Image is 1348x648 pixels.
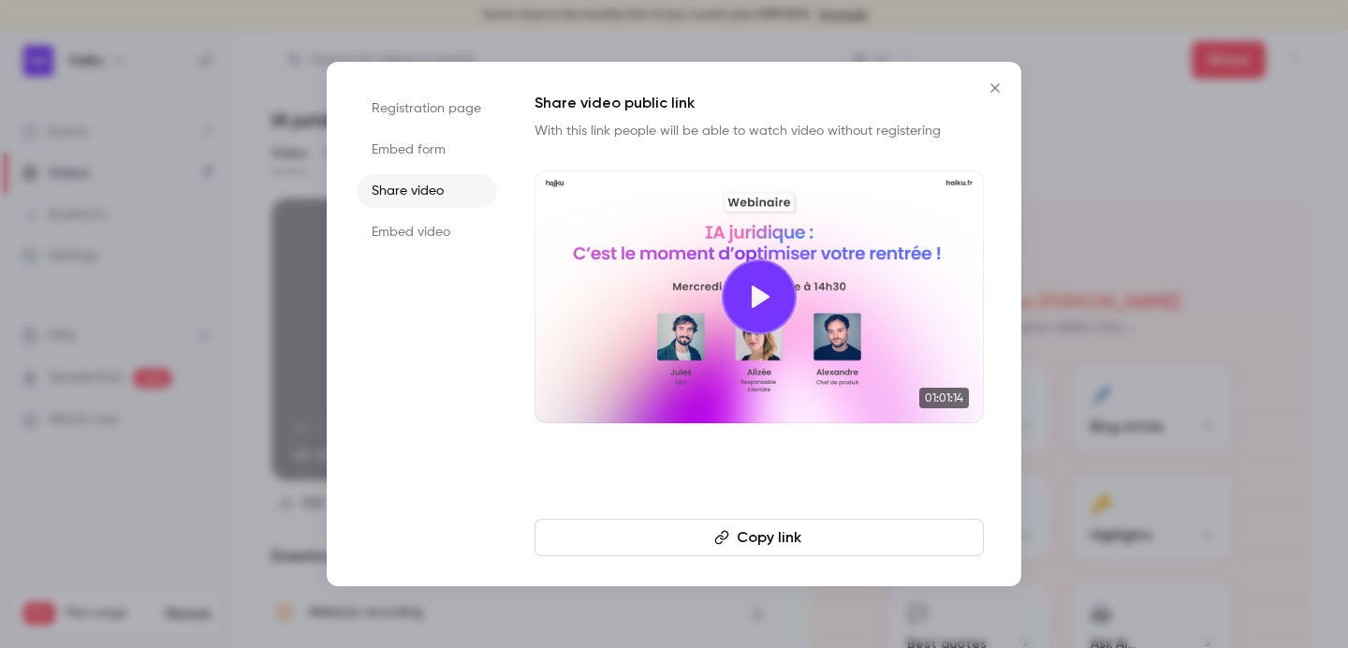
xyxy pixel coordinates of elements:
[919,388,969,408] span: 01:01:14
[357,92,497,125] li: Registration page
[535,170,984,423] a: 01:01:14
[357,215,497,249] li: Embed video
[535,122,984,140] p: With this link people will be able to watch video without registering
[535,519,984,556] button: Copy link
[357,133,497,167] li: Embed form
[357,174,497,208] li: Share video
[976,69,1014,107] button: Close
[535,92,984,114] h1: Share video public link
